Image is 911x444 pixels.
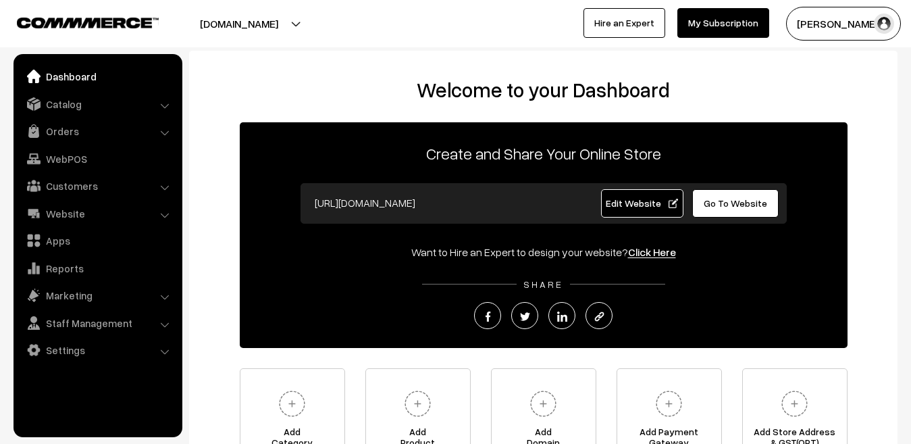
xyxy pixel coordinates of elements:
[17,14,135,30] a: COMMMERCE
[786,7,901,41] button: [PERSON_NAME]
[17,119,178,143] a: Orders
[17,338,178,362] a: Settings
[17,147,178,171] a: WebPOS
[17,228,178,253] a: Apps
[606,197,678,209] span: Edit Website
[17,18,159,28] img: COMMMERCE
[17,64,178,89] a: Dashboard
[677,8,769,38] a: My Subscription
[274,385,311,422] img: plus.svg
[628,245,676,259] a: Click Here
[240,244,848,260] div: Want to Hire an Expert to design your website?
[240,141,848,166] p: Create and Share Your Online Store
[17,256,178,280] a: Reports
[17,201,178,226] a: Website
[517,278,570,290] span: SHARE
[650,385,687,422] img: plus.svg
[692,189,779,218] a: Go To Website
[874,14,894,34] img: user
[601,189,683,218] a: Edit Website
[525,385,562,422] img: plus.svg
[583,8,665,38] a: Hire an Expert
[776,385,813,422] img: plus.svg
[203,78,884,102] h2: Welcome to your Dashboard
[17,311,178,335] a: Staff Management
[399,385,436,422] img: plus.svg
[17,283,178,307] a: Marketing
[153,7,326,41] button: [DOMAIN_NAME]
[17,92,178,116] a: Catalog
[704,197,767,209] span: Go To Website
[17,174,178,198] a: Customers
